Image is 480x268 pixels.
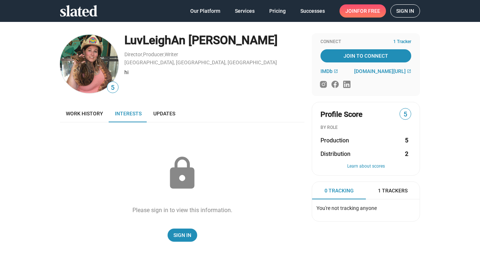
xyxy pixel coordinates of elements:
[60,35,119,93] img: LuvLeighAn Clark
[320,137,349,144] span: Production
[400,110,411,119] span: 5
[60,105,109,122] a: Work history
[320,68,338,74] a: IMDb
[124,60,277,65] a: [GEOGRAPHIC_DATA], [GEOGRAPHIC_DATA], [GEOGRAPHIC_DATA]
[316,205,377,211] span: You're not tracking anyone
[396,5,414,17] span: Sign in
[354,68,411,74] a: [DOMAIN_NAME][URL]
[320,150,350,158] span: Distribution
[322,49,410,62] span: Join To Connect
[190,4,220,18] span: Our Platform
[407,69,411,73] mat-icon: open_in_new
[142,53,143,57] span: ,
[115,111,142,116] span: Interests
[109,105,147,122] a: Interests
[66,111,103,116] span: Work history
[320,125,411,131] div: BY ROLE
[405,150,408,158] strong: 2
[132,206,232,214] div: Please sign in to view this information.
[345,4,380,18] span: Join
[320,164,411,169] button: Learn about scores
[354,68,406,74] span: [DOMAIN_NAME][URL]
[124,32,304,48] div: LuvLeighAn [PERSON_NAME]
[165,51,178,57] a: Writer
[124,69,304,76] div: hi
[390,4,420,18] a: Sign in
[378,187,408,194] span: 1 Trackers
[357,4,380,18] span: for free
[263,4,292,18] a: Pricing
[229,4,260,18] a: Services
[320,39,411,45] div: Connect
[107,83,118,93] span: 5
[325,187,354,194] span: 0 Tracking
[173,229,191,242] span: Sign In
[124,51,142,57] a: Director
[405,137,408,144] strong: 5
[269,4,286,18] span: Pricing
[295,4,331,18] a: Successes
[320,110,363,119] span: Profile Score
[153,111,175,116] span: Updates
[184,4,226,18] a: Our Platform
[340,4,386,18] a: Joinfor free
[168,229,197,242] a: Sign In
[147,105,181,122] a: Updates
[235,4,255,18] span: Services
[164,155,200,192] mat-icon: lock
[320,49,411,62] a: Join To Connect
[320,68,333,74] span: IMDb
[300,4,325,18] span: Successes
[393,39,411,45] span: 1 Tracker
[164,53,165,57] span: ,
[334,69,338,73] mat-icon: open_in_new
[143,51,164,57] a: Producer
